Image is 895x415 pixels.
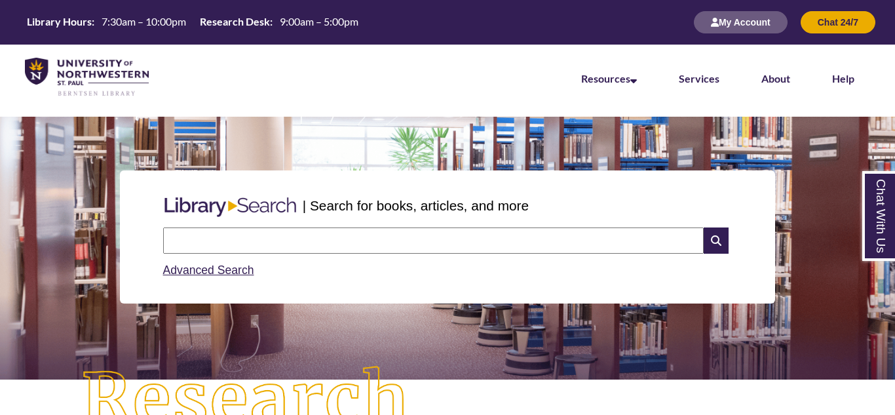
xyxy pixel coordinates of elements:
a: My Account [694,16,788,28]
span: 9:00am – 5:00pm [280,15,358,28]
i: Search [704,227,729,254]
a: Hours Today [22,14,364,30]
a: Advanced Search [163,264,254,277]
img: UNWSP Library Logo [25,58,149,97]
a: Chat 24/7 [801,16,875,28]
span: 7:30am – 10:00pm [102,15,186,28]
th: Library Hours: [22,14,96,29]
img: Libary Search [158,192,303,222]
a: Services [679,72,719,85]
button: My Account [694,11,788,33]
button: Chat 24/7 [801,11,875,33]
a: Resources [581,72,637,85]
table: Hours Today [22,14,364,29]
th: Research Desk: [195,14,275,29]
a: Help [832,72,854,85]
p: | Search for books, articles, and more [303,195,529,216]
a: About [761,72,790,85]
